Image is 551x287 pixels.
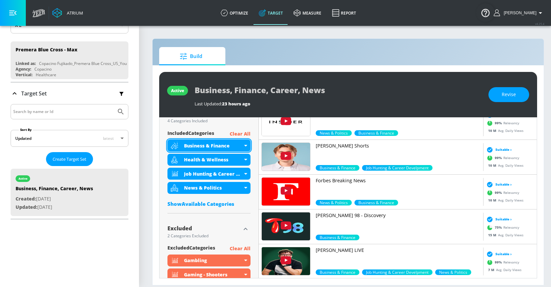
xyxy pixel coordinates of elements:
img: UUEndIEu-bDDHjrfg2gw0GaQ [262,212,310,240]
div: Atrium [64,10,83,16]
div: Avg. Daily Views [485,232,524,237]
div: activeBusiness, Finance, Career, NewsCreated:[DATE]Updated:[DATE] [11,169,128,216]
span: 99 % [495,155,503,160]
div: Gambling [184,257,243,263]
div: 99.0% [316,165,359,171]
p: Clear All [230,245,251,253]
div: 99.0% [362,269,433,275]
div: 4 Categories Included [167,119,241,123]
div: Relevancy [485,188,519,198]
div: Updated [15,136,31,141]
div: Premera Blue Cross - Max [16,46,77,53]
div: Agency: [16,66,31,72]
p: [PERSON_NAME] Shorts [316,143,481,149]
div: Suitable › [485,251,512,257]
div: Health & Wellness [184,156,243,163]
span: Build [166,48,216,64]
div: Gambling [167,255,251,266]
button: Open Resource Center [476,3,495,22]
span: 23 hours ago [222,101,250,107]
span: included Categories [167,130,214,138]
span: Business & Finance [354,130,398,136]
div: Relevancy [485,257,519,267]
span: News & Politics [435,269,471,275]
div: 75.0% [316,235,359,240]
span: Suitable › [495,147,512,152]
div: 80.5% [354,200,398,205]
span: 7 M [488,267,496,272]
div: 2 Categories Excluded [167,234,241,238]
div: 99.0% [316,130,352,136]
div: 70.0% [354,130,398,136]
div: Health & Wellness [167,154,251,166]
div: Premera Blue Cross - MaxLinked as:Copacino Fujikado_Premera Blue Cross_US_YouTube_GoogleAdsAgency... [11,41,128,79]
div: Business, Finance, Career, News [16,185,93,195]
span: Job Hunting & Career Develpment [362,165,433,171]
div: News & Politics [184,185,243,191]
span: Revise [502,90,516,99]
span: News & Politics [316,130,352,136]
div: Healthcare [36,72,56,78]
span: 75 % [495,225,503,230]
input: Search by name or Id [13,107,114,116]
div: ShowAvailable Categories [167,201,251,207]
div: Avg. Daily Views [485,128,524,133]
span: excluded Categories [167,245,215,253]
span: Job Hunting & Career Develpment [362,269,433,275]
span: Business & Finance [316,235,359,240]
div: Copacino [34,66,52,72]
div: Linked as: [16,61,36,66]
img: UUBmLJuZbbPA_sRmIl6I6RNA [262,247,310,275]
p: [DATE] [16,195,93,203]
p: [PERSON_NAME] 98 - Discovery [316,212,481,219]
div: News & Politics [167,182,251,194]
div: 70.0% [435,269,471,275]
div: 70.0% [362,165,433,171]
div: Excluded [167,226,241,231]
span: Create Target Set [53,155,86,163]
span: Business & Finance [354,200,398,205]
div: Last Updated: [195,101,482,107]
span: Business & Finance [316,269,359,275]
div: Avg. Daily Views [485,198,524,202]
div: Suitable › [485,216,512,222]
a: Atrium [52,8,83,18]
div: Business & Finance [167,140,251,151]
div: Suitable › [485,146,512,153]
span: 10 M [488,128,498,133]
div: Avg. Daily Views [485,267,522,272]
a: [PERSON_NAME] Shorts [316,143,481,165]
div: Job Hunting & Career Develpment [184,171,243,177]
span: Business & Finance [316,165,359,171]
div: Avg. Daily Views [485,163,524,168]
span: Suitable › [495,217,512,222]
span: 99 % [495,190,503,195]
div: Suitable › [485,181,512,188]
p: [PERSON_NAME] LIVE [316,247,481,254]
span: 10 M [488,198,498,202]
div: Relevancy [485,153,519,163]
div: active [19,177,27,180]
div: Relevancy [485,222,519,232]
img: UUEeQ-cfpT6QfUON3I48q4JQ [262,143,310,171]
img: UUHJuQZuzapBh-CuhRYxIZrg [262,108,310,136]
a: Target [253,1,288,25]
div: Gaming - Shooters [184,271,243,278]
span: Updated: [16,204,37,210]
img: UUg40OxZ1GYh3u3jBntB6DLg [262,178,310,205]
div: Copacino Fujikado_Premera Blue Cross_US_YouTube_GoogleAds [39,61,158,66]
span: News & Politics [316,200,352,205]
span: login as: clee@copacino.com [501,11,536,15]
div: Job Hunting & Career Develpment [167,168,251,180]
p: Forbes Breaking News [316,177,481,184]
p: Target Set [21,90,47,97]
a: measure [288,1,327,25]
a: optimize [215,1,253,25]
a: [PERSON_NAME] LIVE [316,247,481,269]
a: [PERSON_NAME] 98 - Discovery [316,212,481,235]
nav: list of Advertiser [11,39,128,82]
div: Business & Finance [184,143,243,149]
span: 15 M [488,232,498,237]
